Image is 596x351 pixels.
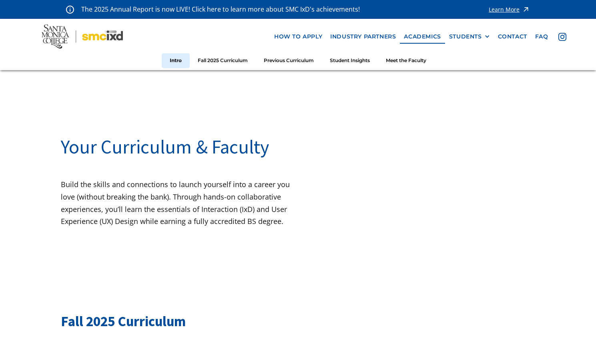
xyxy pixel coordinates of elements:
[61,312,535,331] h2: Fall 2025 Curriculum
[42,24,123,48] img: Santa Monica College - SMC IxD logo
[66,5,74,14] img: icon - information - alert
[489,7,520,12] div: Learn More
[449,33,490,40] div: STUDENTS
[494,29,531,44] a: contact
[322,53,378,68] a: Student Insights
[558,33,566,41] img: icon - instagram
[326,29,400,44] a: industry partners
[190,53,256,68] a: Fall 2025 Curriculum
[256,53,322,68] a: Previous Curriculum
[449,33,482,40] div: STUDENTS
[81,4,361,15] p: The 2025 Annual Report is now LIVE! Click here to learn more about SMC IxD's achievements!
[522,4,530,15] img: icon - arrow - alert
[531,29,552,44] a: faq
[162,53,190,68] a: Intro
[61,135,269,159] span: Your Curriculum & Faculty
[400,29,445,44] a: Academics
[489,4,530,15] a: Learn More
[61,178,298,227] p: Build the skills and connections to launch yourself into a career you love (without breaking the ...
[270,29,326,44] a: how to apply
[378,53,434,68] a: Meet the Faculty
